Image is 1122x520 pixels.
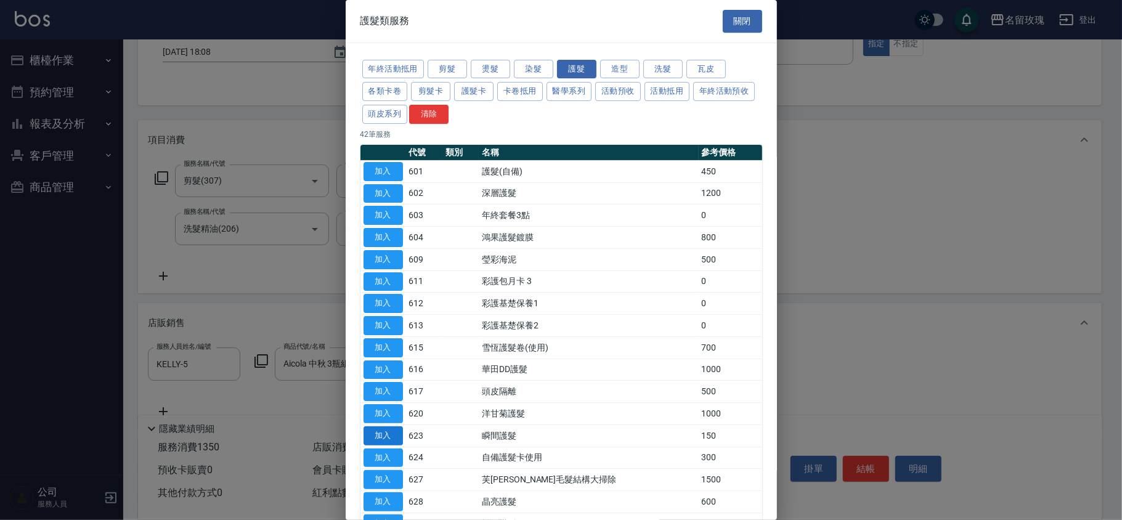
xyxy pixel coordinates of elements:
button: 剪髮 [428,60,467,79]
button: 加入 [364,470,403,489]
button: 加入 [364,162,403,181]
td: 603 [406,205,442,227]
td: 0 [699,205,762,227]
button: 活動預收 [595,82,641,101]
button: 加入 [364,404,403,423]
td: 616 [406,359,442,381]
button: 加入 [364,272,403,291]
td: 洋甘菊護髮 [479,403,699,425]
span: 護髮類服務 [360,15,410,27]
td: 0 [699,293,762,315]
td: 609 [406,248,442,270]
td: 615 [406,336,442,359]
td: 620 [406,403,442,425]
button: 年終活動抵用 [362,60,424,79]
td: 護髮(自備) [479,160,699,182]
button: 剪髮卡 [411,82,450,101]
button: 各類卡卷 [362,82,408,101]
button: 加入 [364,360,403,380]
td: 晶亮護髮 [479,491,699,513]
button: 清除 [409,105,449,124]
td: 800 [699,227,762,249]
td: 雪恆護髮卷(使用) [479,336,699,359]
td: 602 [406,182,442,205]
button: 卡卷抵用 [497,82,543,101]
button: 護髮卡 [454,82,494,101]
p: 42 筆服務 [360,129,762,140]
td: 623 [406,425,442,447]
td: 彩護基楚保養2 [479,315,699,337]
button: 頭皮系列 [362,105,408,124]
td: 鴻果護髮鍍膜 [479,227,699,249]
td: 華田DD護髮 [479,359,699,381]
button: 燙髮 [471,60,510,79]
button: 加入 [364,426,403,445]
button: 加入 [364,492,403,511]
td: 601 [406,160,442,182]
td: 604 [406,227,442,249]
td: 0 [699,315,762,337]
td: 450 [699,160,762,182]
button: 加入 [364,338,403,357]
button: 活動抵用 [644,82,690,101]
td: 彩護基楚保養1 [479,293,699,315]
button: 加入 [364,382,403,401]
td: 1000 [699,359,762,381]
td: 300 [699,447,762,469]
button: 加入 [364,294,403,313]
td: 年終套餐3點 [479,205,699,227]
th: 類別 [442,145,479,161]
button: 加入 [364,449,403,468]
td: 瞬間護髮 [479,425,699,447]
td: 500 [699,381,762,403]
td: 500 [699,248,762,270]
button: 年終活動預收 [693,82,755,101]
td: 彩護包月卡 3 [479,270,699,293]
button: 加入 [364,206,403,225]
button: 加入 [364,316,403,335]
button: 護髮 [557,60,596,79]
td: 深層護髮 [479,182,699,205]
td: 611 [406,270,442,293]
td: 700 [699,336,762,359]
td: 627 [406,469,442,491]
button: 洗髮 [643,60,683,79]
button: 加入 [364,184,403,203]
th: 代號 [406,145,442,161]
td: 1200 [699,182,762,205]
td: 612 [406,293,442,315]
td: 1500 [699,469,762,491]
button: 關閉 [723,10,762,33]
th: 參考價格 [699,145,762,161]
button: 染髮 [514,60,553,79]
td: 芙[PERSON_NAME]毛髮結構大掃除 [479,469,699,491]
button: 加入 [364,228,403,247]
td: 628 [406,491,442,513]
th: 名稱 [479,145,699,161]
td: 0 [699,270,762,293]
td: 頭皮隔離 [479,381,699,403]
td: 1000 [699,403,762,425]
td: 瑩彩海泥 [479,248,699,270]
button: 造型 [600,60,640,79]
button: 加入 [364,250,403,269]
td: 自備護髮卡使用 [479,447,699,469]
td: 617 [406,381,442,403]
td: 624 [406,447,442,469]
td: 613 [406,315,442,337]
td: 600 [699,491,762,513]
button: 醫學系列 [547,82,592,101]
button: 瓦皮 [686,60,726,79]
td: 150 [699,425,762,447]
